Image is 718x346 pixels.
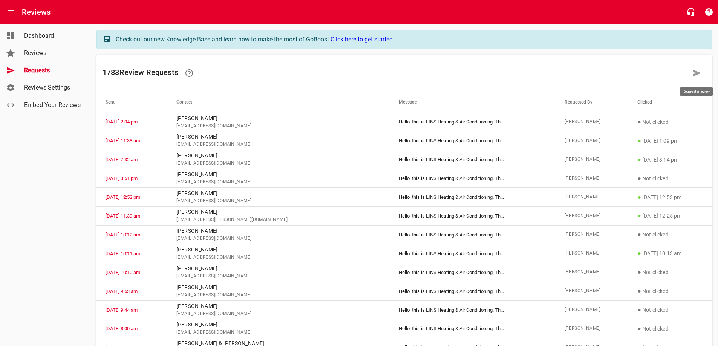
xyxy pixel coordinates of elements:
a: [DATE] 10:11 am [106,251,140,256]
a: [DATE] 10:10 am [106,270,140,275]
span: [PERSON_NAME] [565,231,620,238]
button: Support Portal [700,3,718,21]
a: Click here to get started. [331,36,394,43]
td: Hello, this is LINS Heating & Air Conditioning. Th ... [390,150,555,169]
span: Dashboard [24,31,81,40]
span: [EMAIL_ADDRESS][DOMAIN_NAME] [176,235,381,242]
td: Hello, this is LINS Heating & Air Conditioning. Th ... [390,319,555,338]
span: [PERSON_NAME] [565,306,620,314]
td: Hello, this is LINS Heating & Air Conditioning. Th ... [390,188,555,207]
h6: Reviews [22,6,51,18]
a: [DATE] 9:44 am [106,307,138,313]
div: Check out our new Knowledge Base and learn how to make the most of GoBoost. [116,35,704,44]
span: [EMAIL_ADDRESS][PERSON_NAME][DOMAIN_NAME] [176,216,381,224]
p: Not clicked [637,324,703,333]
span: Reviews [24,49,81,58]
span: [PERSON_NAME] [565,175,620,182]
span: ● [637,118,641,125]
p: Not clicked [637,117,703,127]
th: Contact [167,91,390,113]
span: [PERSON_NAME] [565,212,620,220]
span: [EMAIL_ADDRESS][DOMAIN_NAME] [176,141,381,148]
span: ● [637,212,641,219]
span: ● [637,175,641,182]
p: Not clicked [637,287,703,296]
span: [EMAIL_ADDRESS][DOMAIN_NAME] [176,197,381,205]
a: Learn how requesting reviews can improve your online presence [180,64,198,82]
span: Requests [24,66,81,75]
span: [EMAIL_ADDRESS][DOMAIN_NAME] [176,160,381,167]
span: Embed Your Reviews [24,101,81,110]
p: [DATE] 12:25 pm [637,211,703,220]
span: [PERSON_NAME] [565,250,620,257]
span: [PERSON_NAME] [565,156,620,163]
h6: 1783 Review Request s [103,64,688,82]
a: [DATE] 11:38 am [106,138,140,143]
span: ● [637,268,641,276]
span: Reviews Settings [24,83,81,92]
th: Clicked [628,91,712,113]
p: [DATE] 1:09 pm [637,136,703,145]
a: [DATE] 7:32 am [106,157,138,162]
span: [EMAIL_ADDRESS][DOMAIN_NAME] [176,310,381,318]
span: [EMAIL_ADDRESS][DOMAIN_NAME] [176,291,381,299]
a: [DATE] 11:39 am [106,213,140,219]
span: [PERSON_NAME] [565,325,620,332]
td: Hello, this is LINS Heating & Air Conditioning. Th ... [390,282,555,300]
span: ● [637,156,641,163]
p: [PERSON_NAME] [176,152,381,160]
span: ● [637,250,641,257]
span: [EMAIL_ADDRESS][DOMAIN_NAME] [176,273,381,280]
span: ● [637,194,641,201]
a: [DATE] 3:51 pm [106,175,138,181]
td: Hello, this is LINS Heating & Air Conditioning. Th ... [390,113,555,131]
button: Open drawer [2,3,20,21]
p: [PERSON_NAME] [176,189,381,197]
span: [PERSON_NAME] [565,287,620,295]
p: Not clicked [637,230,703,239]
a: [DATE] 10:12 am [106,232,140,238]
span: [EMAIL_ADDRESS][DOMAIN_NAME] [176,254,381,261]
p: [PERSON_NAME] [176,114,381,122]
p: [DATE] 12:53 pm [637,193,703,202]
th: Message [390,91,555,113]
td: Hello, this is LINS Heating & Air Conditioning. Th ... [390,131,555,150]
td: Hello, this is LINS Heating & Air Conditioning. Th ... [390,244,555,263]
span: [PERSON_NAME] [565,194,620,201]
span: [PERSON_NAME] [565,118,620,126]
p: [PERSON_NAME] [176,246,381,254]
p: Not clicked [637,268,703,277]
td: Hello, this is LINS Heating & Air Conditioning. Th ... [390,263,555,282]
span: [EMAIL_ADDRESS][DOMAIN_NAME] [176,329,381,336]
a: [DATE] 9:53 am [106,288,138,294]
p: [PERSON_NAME] [176,227,381,235]
p: [DATE] 3:14 pm [637,155,703,164]
a: [DATE] 2:04 pm [106,119,138,125]
p: [DATE] 10:13 am [637,249,703,258]
p: [PERSON_NAME] [176,302,381,310]
button: Live Chat [682,3,700,21]
span: [PERSON_NAME] [565,137,620,145]
p: [PERSON_NAME] [176,265,381,273]
span: ● [637,231,641,238]
td: Hello, this is LINS Heating & Air Conditioning. Th ... [390,225,555,244]
td: Hello, this is LINS Heating & Air Conditioning. Th ... [390,300,555,319]
span: ● [637,137,641,144]
p: [PERSON_NAME] [176,321,381,329]
th: Sent [96,91,167,113]
p: [PERSON_NAME] [176,133,381,141]
a: [DATE] 8:00 am [106,326,138,331]
td: Hello, this is LINS Heating & Air Conditioning. Th ... [390,169,555,188]
p: Not clicked [637,174,703,183]
p: [PERSON_NAME] [176,171,381,178]
th: Requested By [556,91,629,113]
td: Hello, this is LINS Heating & Air Conditioning. Th ... [390,207,555,226]
p: Not clicked [637,305,703,314]
span: [EMAIL_ADDRESS][DOMAIN_NAME] [176,122,381,130]
span: ● [637,287,641,294]
span: ● [637,325,641,332]
p: [PERSON_NAME] [176,208,381,216]
span: [PERSON_NAME] [565,268,620,276]
span: [EMAIL_ADDRESS][DOMAIN_NAME] [176,178,381,186]
span: ● [637,306,641,313]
